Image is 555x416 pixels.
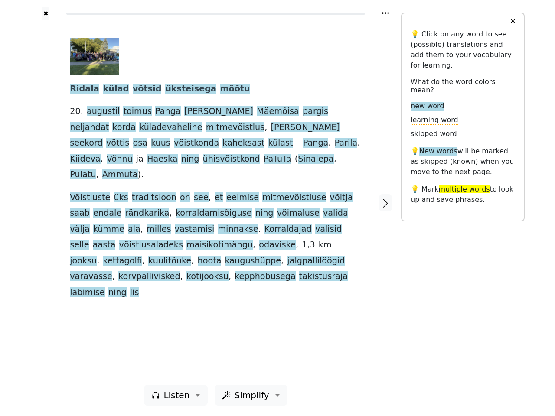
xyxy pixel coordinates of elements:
span: learning word [411,116,458,125]
span: seekord [70,138,103,149]
span: Panga [303,138,329,149]
span: kuulitõuke [148,256,191,266]
span: jalgpallilöögid [287,256,345,266]
button: ✖ [42,7,49,20]
span: kaugushüppe [225,256,281,266]
span: ühisvõistkond [203,154,260,165]
span: traditsioon [132,192,176,203]
span: kepphobusega [235,271,296,282]
span: võistlusaladeks [119,240,183,250]
span: võtsid [133,84,162,94]
span: , [357,138,360,149]
span: väravasse [70,271,112,282]
span: milles [147,224,171,235]
span: saab [70,208,90,219]
img: Kulade-mitmevoistluse-osalejad-Foto-Panga-pesa-FB.jpg [70,38,119,75]
span: et [215,192,223,203]
span: Listen [163,389,189,402]
p: 💡 Mark to look up and save phrases. [411,184,515,205]
span: võimaluse [277,208,320,219]
span: maisikotimängu [186,240,253,250]
span: , [191,256,194,266]
span: ja [136,154,144,165]
span: ( [295,154,298,165]
span: [PERSON_NAME] [184,106,253,117]
span: mitmevõistluse [262,192,326,203]
span: lis [130,287,139,298]
span: eelmise [226,192,259,203]
span: korda [112,122,136,133]
span: külad [103,84,129,94]
span: Võistluste [70,192,110,203]
span: , [328,138,331,149]
span: minnakse [218,224,258,235]
span: Simplify [234,389,269,402]
span: see [194,192,209,203]
span: valisid [315,224,342,235]
span: Haeska [147,154,178,165]
span: , [97,256,99,266]
span: , [253,240,255,250]
span: , [180,271,183,282]
span: kaheksast [222,138,264,149]
span: ning [255,208,274,219]
span: Ammuta [102,169,138,180]
span: ning [181,154,199,165]
span: aasta [93,240,116,250]
span: Kiideva [70,154,100,165]
span: Puiatu [70,169,96,180]
span: , [209,192,211,203]
span: , [169,208,172,219]
span: , [101,154,103,165]
span: Panga [155,106,181,117]
span: korraldamisõiguse [176,208,252,219]
span: võttis [106,138,129,149]
button: Listen [144,385,208,406]
span: pargis [303,106,328,117]
span: jooksu [70,256,97,266]
span: , [142,256,145,266]
span: vastamisi [175,224,215,235]
span: . [258,224,261,235]
span: osa [133,138,147,149]
p: 💡 will be marked as skipped (known) when you move to the next page. [411,146,515,177]
span: 3 [310,240,315,250]
span: Parila [335,138,358,149]
span: , [296,240,298,250]
span: ning [108,287,127,298]
span: km [319,240,332,250]
span: multiple words [439,185,490,193]
span: võitja [330,192,353,203]
span: augustil [87,106,120,117]
span: Mäemõisa [257,106,299,117]
button: ✕ [505,13,521,29]
span: mitmevõistlus [206,122,264,133]
span: üks [114,192,128,203]
span: , [307,240,310,250]
p: 💡 Click on any word to see (possible) translations and add them to your vocabulary for learning. [411,29,515,71]
span: võistkonda [174,138,219,149]
span: , [140,224,143,235]
span: kettagolfi [103,256,142,266]
span: . [81,106,83,117]
span: Võnnu [107,154,133,165]
span: rändkarika [125,208,169,219]
span: mõõtu [220,84,250,94]
span: , [264,122,267,133]
span: Korraldajad [264,224,312,235]
button: Simplify [215,385,287,406]
span: - [297,138,300,149]
span: , [112,271,115,282]
span: skipped word [411,130,457,139]
span: , [281,256,284,266]
span: Sinalepa [298,154,334,165]
span: kümme [93,224,124,235]
span: 20 [70,106,80,117]
span: neljandat [70,122,109,133]
span: kuus [151,138,170,149]
span: PaTuTa [264,154,291,165]
span: välja [70,224,90,235]
span: endale [93,208,121,219]
span: , [334,154,336,165]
